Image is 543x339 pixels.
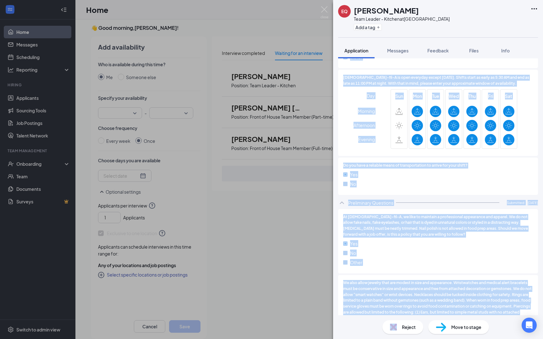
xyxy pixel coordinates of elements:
[427,48,449,53] span: Feedback
[387,48,409,53] span: Messages
[501,48,510,53] span: Info
[354,24,382,30] button: PlusAdd a tag
[485,93,496,100] span: Fri
[358,105,375,117] span: Morning
[393,93,405,100] span: Sun
[343,75,533,87] span: [DEMOGRAPHIC_DATA]-fil-A is open everyday except [DATE]. Shifts start as early as 5:30 AM and end...
[354,120,375,131] span: Afternoon
[430,93,441,100] span: Tue
[451,324,481,331] span: Move to stage
[344,48,368,53] span: Application
[528,200,538,205] span: [DATE]
[350,259,362,266] span: Other
[358,134,375,145] span: Evening
[530,5,538,13] svg: Ellipses
[350,240,358,247] span: Yes
[466,93,478,100] span: Thu
[376,25,380,29] svg: Plus
[343,163,468,169] span: Do you have a reliable means of transportation to arrive for your shift?
[354,16,450,22] div: Team Leader - Kitchen at [GEOGRAPHIC_DATA]
[343,280,533,333] span: We also allow jewelry that are modest in size and appearance. Wristwatches and medical alert brac...
[522,318,537,333] div: Open Intercom Messenger
[503,93,514,100] span: Sat
[343,214,533,238] span: At [DEMOGRAPHIC_DATA]-fil-A, we like to maintain a professional appearance and apparel. We do not...
[338,199,346,207] svg: ChevronUp
[367,92,375,99] span: Day
[469,48,479,53] span: Files
[412,93,423,100] span: Mon
[348,200,393,206] div: Preliminary Questions
[350,250,356,256] span: No
[402,324,416,331] span: Reject
[354,5,419,16] h1: [PERSON_NAME]
[350,180,356,187] span: No
[350,171,358,178] span: Yes
[341,8,348,14] div: EQ
[507,200,525,205] span: Submitted:
[448,93,459,100] span: Wed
